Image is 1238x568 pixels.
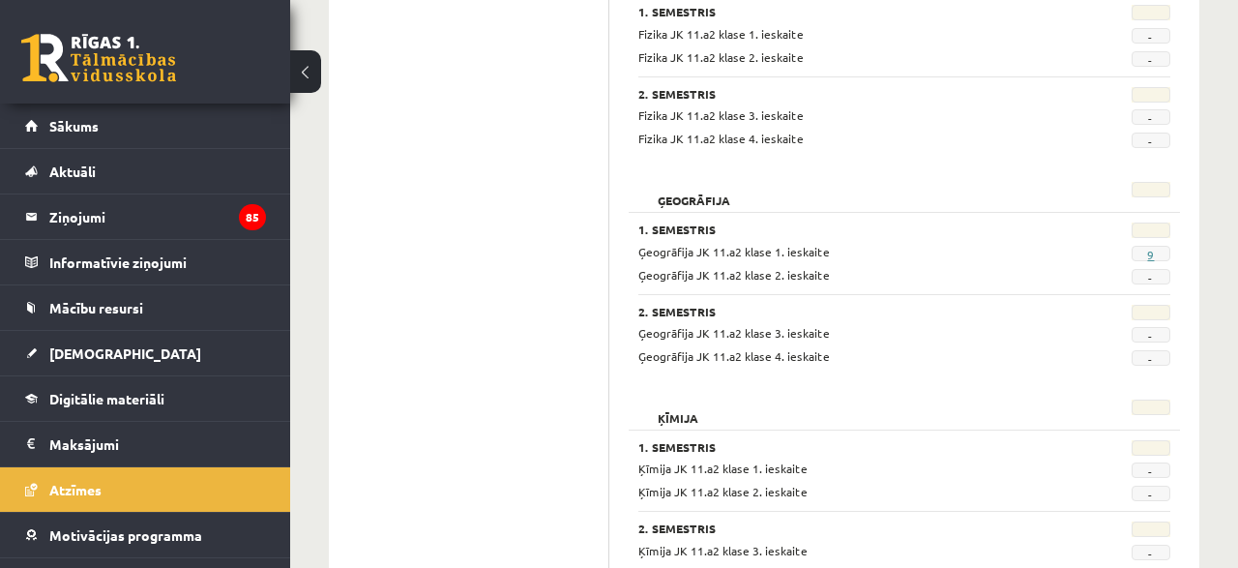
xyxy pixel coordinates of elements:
[638,182,750,201] h2: Ģeogrāfija
[638,5,1076,18] h3: 1. Semestris
[49,526,202,544] span: Motivācijas programma
[638,26,804,42] span: Fizika JK 11.a2 klase 1. ieskaite
[49,194,266,239] legend: Ziņojumi
[638,461,808,476] span: Ķīmija JK 11.a2 klase 1. ieskaite
[49,240,266,284] legend: Informatīvie ziņojumi
[239,204,266,230] i: 85
[638,223,1076,236] h3: 1. Semestris
[1132,133,1170,148] span: -
[25,422,266,466] a: Maksājumi
[638,87,1076,101] h3: 2. Semestris
[25,285,266,330] a: Mācību resursi
[638,267,830,283] span: Ģeogrāfija JK 11.a2 klase 2. ieskaite
[25,149,266,194] a: Aktuāli
[638,543,808,558] span: Ķīmija JK 11.a2 klase 3. ieskaite
[1132,545,1170,560] span: -
[49,163,96,180] span: Aktuāli
[638,484,808,499] span: Ķīmija JK 11.a2 klase 2. ieskaite
[49,422,266,466] legend: Maksājumi
[25,194,266,239] a: Ziņojumi85
[638,244,830,259] span: Ģeogrāfija JK 11.a2 klase 1. ieskaite
[49,390,164,407] span: Digitālie materiāli
[1132,109,1170,125] span: -
[25,240,266,284] a: Informatīvie ziņojumi
[1132,51,1170,67] span: -
[49,344,201,362] span: [DEMOGRAPHIC_DATA]
[1132,486,1170,501] span: -
[1132,269,1170,284] span: -
[638,49,804,65] span: Fizika JK 11.a2 klase 2. ieskaite
[49,117,99,135] span: Sākums
[25,467,266,512] a: Atzīmes
[25,513,266,557] a: Motivācijas programma
[1132,28,1170,44] span: -
[638,107,804,123] span: Fizika JK 11.a2 klase 3. ieskaite
[638,131,804,146] span: Fizika JK 11.a2 klase 4. ieskaite
[1132,463,1170,478] span: -
[638,305,1076,318] h3: 2. Semestris
[638,325,830,341] span: Ģeogrāfija JK 11.a2 klase 3. ieskaite
[25,104,266,148] a: Sākums
[1147,247,1154,262] a: 9
[49,299,143,316] span: Mācību resursi
[1132,327,1170,343] span: -
[638,348,830,364] span: Ģeogrāfija JK 11.a2 klase 4. ieskaite
[1132,350,1170,366] span: -
[25,376,266,421] a: Digitālie materiāli
[638,400,718,419] h2: Ķīmija
[21,34,176,82] a: Rīgas 1. Tālmācības vidusskola
[638,522,1076,535] h3: 2. Semestris
[25,331,266,375] a: [DEMOGRAPHIC_DATA]
[49,481,102,498] span: Atzīmes
[638,440,1076,454] h3: 1. Semestris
